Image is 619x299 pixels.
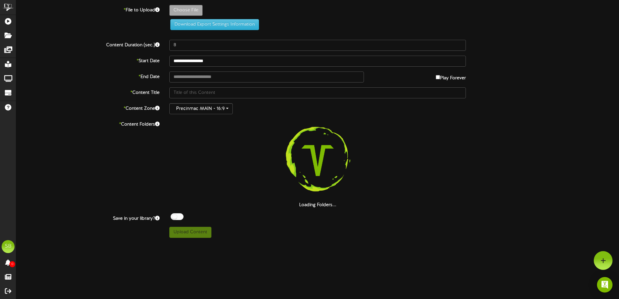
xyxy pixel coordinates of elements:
[9,261,15,267] span: 0
[167,22,259,27] a: Download Export Settings Information
[11,5,164,14] label: File to Upload
[169,87,466,98] input: Title of this Content
[11,213,164,222] label: Save in your library?
[11,103,164,112] label: Content Zone
[169,227,211,238] button: Upload Content
[436,72,466,82] label: Play Forever
[2,240,15,253] div: SB
[597,277,613,293] div: Open Intercom Messenger
[276,119,359,202] img: loading-spinner-3.png
[299,203,336,207] strong: Loading Folders...
[436,75,440,79] input: Play Forever
[11,87,164,96] label: Content Title
[11,119,164,128] label: Content Folders
[11,72,164,80] label: End Date
[11,56,164,64] label: Start Date
[170,19,259,30] button: Download Export Settings Information
[169,103,233,114] button: Precinmac MAIN - 16:9
[11,40,164,49] label: Content Duration (sec.)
